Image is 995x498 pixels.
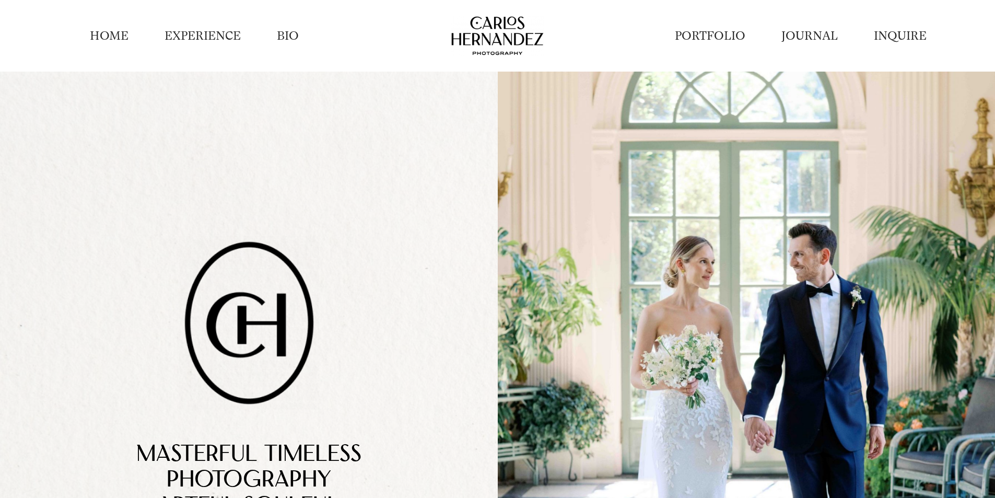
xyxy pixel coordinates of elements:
a: BIO [277,28,299,44]
span: PhotoGrAphy [167,469,331,493]
a: HOME [90,28,128,44]
a: JOURNAL [781,28,838,44]
a: EXPERIENCE [165,28,241,44]
a: INQUIRE [874,28,927,44]
a: PORTFOLIO [675,28,745,44]
span: Masterful TimelEss [136,444,361,467]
